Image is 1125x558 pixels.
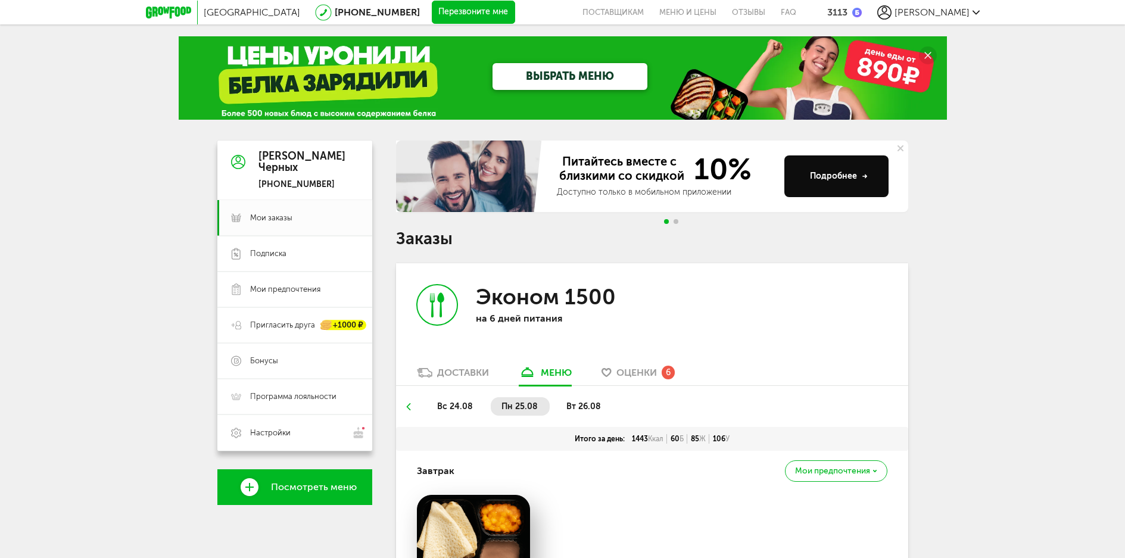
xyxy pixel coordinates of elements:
[217,307,372,343] a: Пригласить друга +1000 ₽
[258,151,345,174] div: [PERSON_NAME] Черных
[725,435,730,443] span: У
[411,366,495,385] a: Доставки
[557,154,687,184] span: Питайтесь вместе с близкими со скидкой
[204,7,300,18] span: [GEOGRAPHIC_DATA]
[827,7,847,18] div: 3113
[541,367,572,378] div: меню
[217,343,372,379] a: Бонусы
[250,428,291,438] span: Настройки
[566,401,601,412] span: вт 26.08
[687,434,709,444] div: 85
[709,434,733,444] div: 106
[437,401,473,412] span: вс 24.08
[335,7,420,18] a: [PHONE_NUMBER]
[687,154,752,184] span: 10%
[217,200,372,236] a: Мои заказы
[258,179,345,190] div: [PHONE_NUMBER]
[476,284,616,310] h3: Эконом 1500
[895,7,970,18] span: [PERSON_NAME]
[396,231,908,247] h1: Заказы
[432,1,515,24] button: Перезвоните мне
[250,284,320,295] span: Мои предпочтения
[217,379,372,414] a: Программа лояльности
[667,434,687,444] div: 60
[699,435,706,443] span: Ж
[217,272,372,307] a: Мои предпочтения
[852,8,862,17] img: bonus_b.cdccf46.png
[596,366,681,385] a: Оценки 6
[501,401,538,412] span: пн 25.08
[217,414,372,451] a: Настройки
[250,391,336,402] span: Программа лояльности
[437,367,489,378] div: Доставки
[250,356,278,366] span: Бонусы
[648,435,663,443] span: Ккал
[321,320,366,331] div: +1000 ₽
[250,248,286,259] span: Подписка
[476,313,631,324] p: на 6 дней питания
[250,213,292,223] span: Мои заказы
[616,367,657,378] span: Оценки
[664,219,669,224] span: Go to slide 1
[810,170,868,182] div: Подробнее
[680,435,684,443] span: Б
[217,469,372,505] a: Посмотреть меню
[571,434,628,444] div: Итого за день:
[217,236,372,272] a: Подписка
[628,434,667,444] div: 1443
[662,366,675,379] div: 6
[557,186,775,198] div: Доступно только в мобильном приложении
[493,63,647,90] a: ВЫБРАТЬ МЕНЮ
[417,460,454,482] h4: Завтрак
[271,482,357,492] span: Посмотреть меню
[795,467,870,475] span: Мои предпочтения
[513,366,578,385] a: меню
[396,141,545,212] img: family-banner.579af9d.jpg
[250,320,315,331] span: Пригласить друга
[784,155,889,197] button: Подробнее
[674,219,678,224] span: Go to slide 2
